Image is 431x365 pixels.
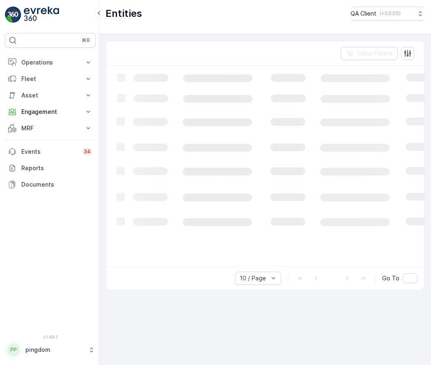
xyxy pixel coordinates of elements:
p: MRF [21,124,79,132]
p: Reports [21,164,92,172]
img: logo_light-DOdMpM7g.png [24,7,59,23]
p: ⌘B [82,37,90,44]
button: Asset [5,87,96,104]
p: Entities [105,7,142,20]
button: Fleet [5,71,96,87]
button: MRF [5,120,96,136]
button: Clear Filters [341,47,398,60]
p: ( +03:00 ) [380,10,401,17]
a: Documents [5,176,96,193]
p: QA Client [351,9,376,18]
img: logo [5,7,21,23]
button: Operations [5,54,96,71]
p: 34 [84,148,91,155]
p: pingdom [25,346,84,354]
p: Documents [21,180,92,189]
p: Asset [21,91,79,99]
p: Fleet [21,75,79,83]
button: PPpingdom [5,341,96,358]
button: Engagement [5,104,96,120]
span: v 1.48.1 [5,335,96,340]
p: Operations [21,58,79,67]
p: Clear Filters [357,49,393,58]
span: Go To [382,274,399,282]
button: QA Client(+03:00) [351,7,424,21]
div: PP [7,343,20,356]
a: Reports [5,160,96,176]
p: Events [21,148,77,156]
a: Events34 [5,143,96,160]
p: Engagement [21,108,79,116]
